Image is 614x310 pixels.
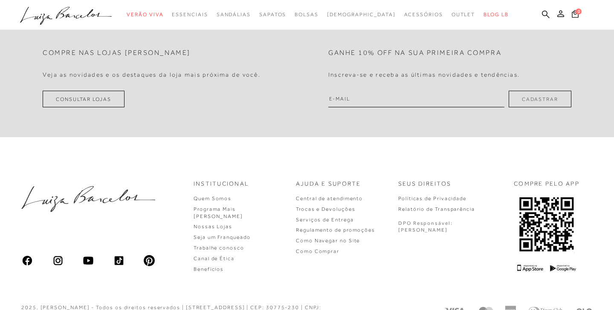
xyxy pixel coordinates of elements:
[550,264,576,272] img: Google Play Logo
[452,7,475,23] a: categoryNavScreenReaderText
[295,11,319,17] span: Bolsas
[259,7,286,23] a: categoryNavScreenReaderText
[43,49,191,57] h2: Compre nas lojas [PERSON_NAME]
[21,186,155,212] img: luiza-barcelos.png
[569,9,581,21] button: 0
[194,224,232,230] a: Nossas Lojas
[296,206,355,212] a: Trocas e Devoluções
[194,180,249,188] p: Institucional
[328,71,520,78] h4: Inscreva-se e receba as últimas novidades e tendências.
[509,91,571,107] button: Cadastrar
[484,7,508,23] a: BLOG LB
[517,264,543,272] img: App Store Logo
[143,255,155,267] img: pinterest_ios_filled
[194,195,232,201] a: Quem Somos
[576,9,582,14] span: 0
[43,91,125,107] a: Consultar Lojas
[328,91,504,107] input: E-mail
[404,11,443,17] span: Acessórios
[194,206,243,219] a: Programa Mais [PERSON_NAME]
[296,195,363,201] a: Central de atendimento
[296,238,360,244] a: Como Navegar no Site
[514,180,579,188] p: COMPRE PELO APP
[296,217,353,223] a: Serviços de Entrega
[398,220,453,234] p: DPO Responsável: [PERSON_NAME]
[296,227,375,233] a: Regulamento de promoções
[404,7,443,23] a: categoryNavScreenReaderText
[52,255,64,267] img: instagram_material_outline
[194,255,235,261] a: Canal de Ética
[484,11,508,17] span: BLOG LB
[296,248,339,254] a: Como Comprar
[398,195,466,201] a: Políticas de Privacidade
[127,11,163,17] span: Verão Viva
[21,255,33,267] img: facebook_ios_glyph
[217,11,251,17] span: Sandálias
[113,255,125,267] img: tiktok
[127,7,163,23] a: categoryNavScreenReaderText
[327,7,396,23] a: noSubCategoriesText
[43,71,261,78] h4: Veja as novidades e os destaques da loja mais próxima de você.
[296,180,361,188] p: Ajuda e Suporte
[398,180,451,188] p: Seus Direitos
[194,234,251,240] a: Seja um Franqueado
[172,11,208,17] span: Essenciais
[194,266,224,272] a: Benefícios
[327,11,396,17] span: [DEMOGRAPHIC_DATA]
[217,7,251,23] a: categoryNavScreenReaderText
[295,7,319,23] a: categoryNavScreenReaderText
[259,11,286,17] span: Sapatos
[172,7,208,23] a: categoryNavScreenReaderText
[398,206,475,212] a: Relatório de Transparência
[452,11,475,17] span: Outlet
[194,245,244,251] a: Trabalhe conosco
[328,49,501,57] h2: Ganhe 10% off na sua primeira compra
[518,195,575,253] img: QRCODE
[82,255,94,267] img: youtube_material_rounded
